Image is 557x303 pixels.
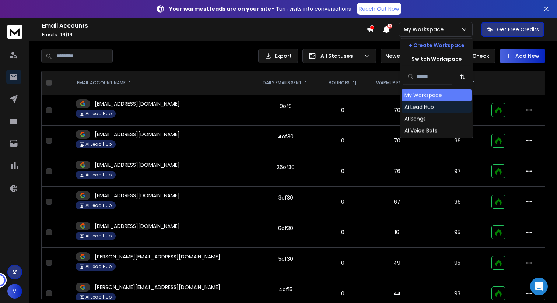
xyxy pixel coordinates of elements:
div: AI Songs [404,115,426,123]
td: 16 [366,217,428,248]
img: logo [7,25,22,39]
td: 70 [366,95,428,126]
div: 26 of 30 [277,163,295,171]
div: AI Voice Bots [404,127,437,134]
span: 50 [387,24,392,29]
div: My Workspace [404,92,442,99]
p: [PERSON_NAME][EMAIL_ADDRESS][DOMAIN_NAME] [95,283,220,291]
p: Ai Lead Hub [85,141,112,147]
p: [PERSON_NAME][EMAIL_ADDRESS][DOMAIN_NAME] [95,253,220,260]
div: Ai Lead Hub [404,103,434,111]
p: + Create Workspace [409,42,465,49]
button: Add New [500,49,545,63]
p: DAILY EMAILS SENT [263,80,302,86]
p: Ai Lead Hub [85,233,112,239]
p: 0 [324,137,361,144]
p: 0 [324,198,361,205]
p: 0 [324,290,361,297]
p: 0 [324,106,361,114]
td: 49 [366,248,428,278]
p: [EMAIL_ADDRESS][DOMAIN_NAME] [95,161,180,169]
td: 96 [428,187,487,217]
p: [EMAIL_ADDRESS][DOMAIN_NAME] [95,222,180,230]
span: 14 / 14 [60,31,73,38]
td: 76 [366,156,428,187]
button: Get Free Credits [481,22,544,37]
td: 95 [428,217,487,248]
p: 0 [324,168,361,175]
p: Emails : [42,32,367,38]
div: 4 of 30 [278,133,294,140]
p: Ai Lead Hub [85,111,112,117]
a: Reach Out Now [357,3,401,15]
p: Get Free Credits [497,26,539,33]
p: [EMAIL_ADDRESS][DOMAIN_NAME] [95,131,180,138]
td: 67 [366,187,428,217]
p: BOUNCES [329,80,350,86]
button: Sort by Sort A-Z [455,69,470,84]
td: 96 [428,126,487,156]
p: Ai Lead Hub [85,202,112,208]
p: 0 [324,259,361,267]
button: Export [258,49,298,63]
h1: Email Accounts [42,21,367,30]
p: 0 [324,229,361,236]
td: 95 [428,248,487,278]
p: My Workspace [404,26,446,33]
div: Open Intercom Messenger [530,278,548,295]
p: – Turn visits into conversations [169,5,351,13]
p: All Statuses [320,52,361,60]
button: V [7,284,22,299]
p: --- Switch Workspace --- [402,55,472,63]
p: Reach Out Now [359,5,399,13]
div: 9 of 9 [280,102,292,110]
td: 70 [366,126,428,156]
button: Newest [381,49,428,63]
div: EMAIL ACCOUNT NAME [77,80,133,86]
p: Ai Lead Hub [85,172,112,178]
div: 6 of 30 [278,225,293,232]
div: 3 of 30 [278,194,293,201]
p: [EMAIL_ADDRESS][DOMAIN_NAME] [95,100,180,108]
strong: Your warmest leads are on your site [169,5,271,13]
p: Ai Lead Hub [85,294,112,300]
td: 97 [428,156,487,187]
p: [EMAIL_ADDRESS][DOMAIN_NAME] [95,192,180,199]
p: WARMUP EMAILS [376,80,411,86]
button: + Create Workspace [400,39,473,52]
p: Ai Lead Hub [85,264,112,269]
div: 4 of 15 [279,286,292,293]
div: 5 of 30 [278,255,293,263]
